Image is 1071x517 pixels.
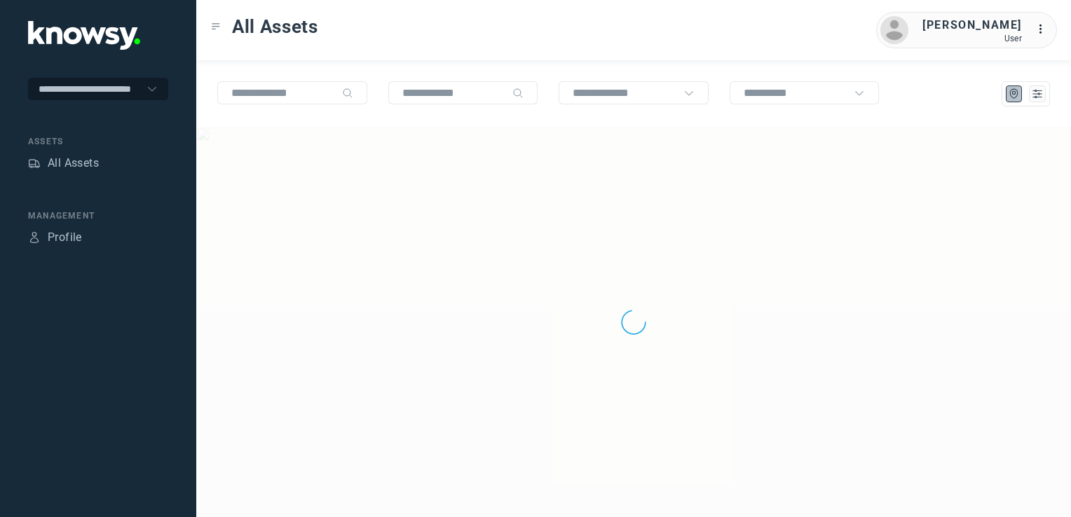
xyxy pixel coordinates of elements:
[28,229,82,246] a: ProfileProfile
[880,16,908,44] img: avatar.png
[232,14,318,39] span: All Assets
[1036,21,1053,38] div: :
[922,17,1022,34] div: [PERSON_NAME]
[28,135,168,148] div: Assets
[211,22,221,32] div: Toggle Menu
[922,34,1022,43] div: User
[512,88,524,99] div: Search
[28,231,41,244] div: Profile
[48,229,82,246] div: Profile
[28,209,168,222] div: Management
[1008,88,1021,100] div: Map
[28,155,99,172] a: AssetsAll Assets
[1036,21,1053,40] div: :
[1031,88,1044,100] div: List
[28,157,41,170] div: Assets
[28,21,140,50] img: Application Logo
[342,88,353,99] div: Search
[48,155,99,172] div: All Assets
[1037,24,1051,34] tspan: ...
